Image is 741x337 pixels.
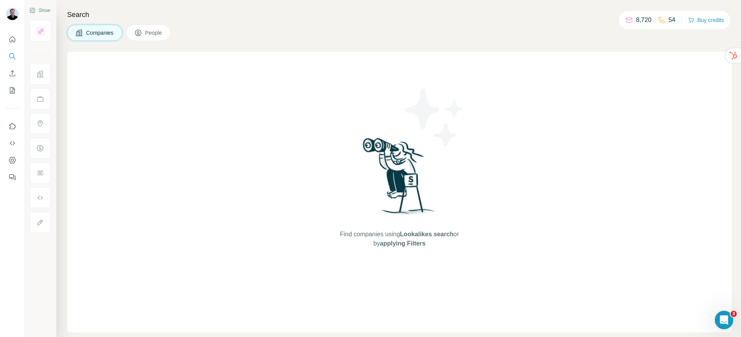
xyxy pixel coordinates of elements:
p: 8,720 [636,15,651,25]
img: Surfe Illustration - Stars [399,83,469,152]
h4: Search [67,9,732,20]
button: Enrich CSV [6,66,19,80]
button: Quick start [6,32,19,46]
span: 3 [731,311,737,317]
img: Avatar [6,8,19,20]
button: Search [6,49,19,63]
button: Show [24,5,56,16]
button: Use Surfe on LinkedIn [6,119,19,133]
button: My lists [6,83,19,97]
button: Feedback [6,170,19,184]
button: Use Surfe API [6,136,19,150]
p: 54 [668,15,675,25]
span: Companies [86,29,114,37]
span: applying Filters [380,240,425,247]
iframe: Intercom live chat [715,311,733,329]
span: Lookalikes search [400,231,453,237]
button: Buy credits [688,15,724,25]
span: Find companies using or by [338,230,461,248]
span: People [145,29,163,37]
button: Dashboard [6,153,19,167]
img: Surfe Illustration - Woman searching with binoculars [359,136,440,222]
